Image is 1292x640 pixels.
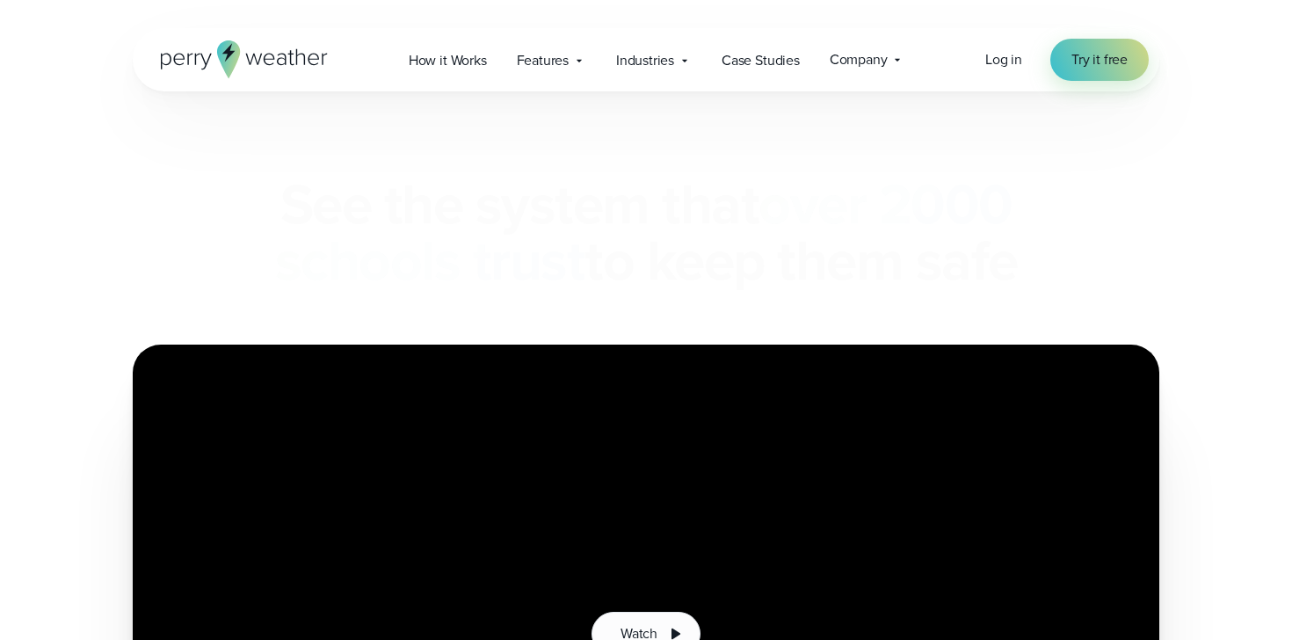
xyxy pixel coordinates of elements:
[985,49,1022,70] a: Log in
[830,49,888,70] span: Company
[1071,49,1128,70] span: Try it free
[616,50,674,71] span: Industries
[707,42,815,78] a: Case Studies
[517,50,569,71] span: Features
[409,50,487,71] span: How it Works
[1050,39,1149,81] a: Try it free
[722,50,800,71] span: Case Studies
[985,49,1022,69] span: Log in
[394,42,502,78] a: How it Works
